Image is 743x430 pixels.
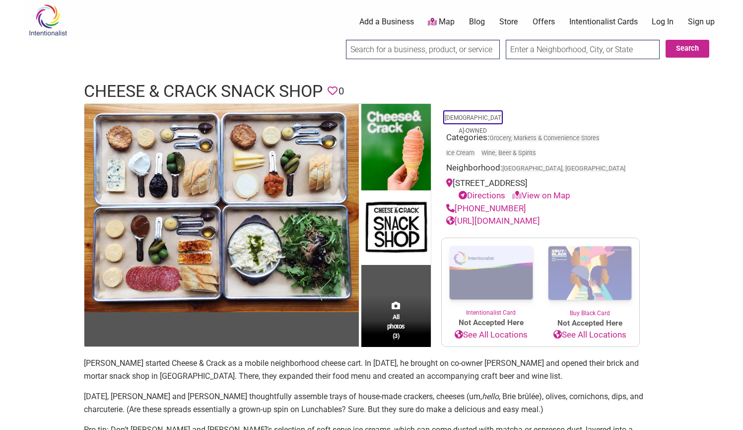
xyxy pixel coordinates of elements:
[688,16,715,27] a: Sign up
[502,166,625,172] span: [GEOGRAPHIC_DATA], [GEOGRAPHIC_DATA]
[469,16,485,27] a: Blog
[328,84,338,99] span: You must be logged in to save favorites.
[446,162,635,177] div: Neighborhood:
[446,149,474,157] a: Ice Cream
[446,131,635,162] div: Categories:
[442,329,540,342] a: See All Locations
[442,238,540,308] img: Intentionalist Card
[84,357,660,382] p: [PERSON_NAME] started Cheese & Crack as a mobile neighborhood cheese cart. In [DATE], he brought ...
[499,16,518,27] a: Store
[84,80,323,103] h1: Cheese & Crack Snack Shop
[359,16,414,27] a: Add a Business
[540,238,639,309] img: Buy Black Card
[446,216,540,226] a: [URL][DOMAIN_NAME]
[442,238,540,317] a: Intentionalist Card
[540,318,639,329] span: Not Accepted Here
[442,317,540,329] span: Not Accepted Here
[387,312,405,341] span: All photos (3)
[540,329,639,342] a: See All Locations
[481,149,536,157] a: Wine, Beer & Spirits
[428,16,455,28] a: Map
[540,238,639,318] a: Buy Black Card
[533,16,555,27] a: Offers
[569,16,638,27] a: Intentionalist Cards
[445,114,501,134] a: [DEMOGRAPHIC_DATA]-Owned
[666,40,709,58] button: Search
[512,190,570,200] a: View on Map
[446,203,526,213] a: [PHONE_NUMBER]
[446,177,635,202] div: [STREET_ADDRESS]
[338,84,344,99] span: 0
[84,390,660,416] p: [DATE], [PERSON_NAME] and [PERSON_NAME] thoughtfully assemble trays of house-made crackers, chees...
[361,193,431,265] img: Cheese and Crack Snack Shop's logo
[24,4,71,36] img: Intentionalist
[506,40,660,59] input: Enter a Neighborhood, City, or State
[361,104,431,193] img: Ice cream from Cheese and Crack Snack Shop
[346,40,500,59] input: Search for a business, product, or service
[489,134,600,142] a: Grocery, Markets & Convenience Stores
[459,190,505,200] a: Directions
[482,392,499,401] em: hello
[652,16,674,27] a: Log In
[84,104,359,313] img: An array of snacks from Cheese and Crack Snack Shop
